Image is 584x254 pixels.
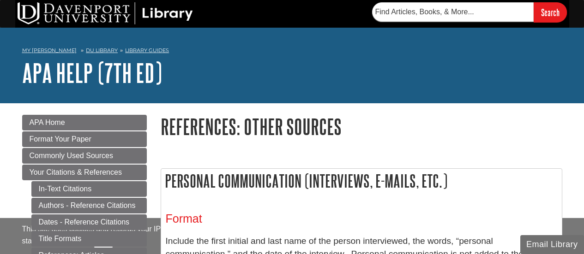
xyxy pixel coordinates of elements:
[520,235,584,254] button: Email Library
[22,115,147,130] a: APA Home
[31,181,147,197] a: In-Text Citations
[534,2,567,22] input: Search
[31,214,147,230] a: Dates - Reference Citations
[22,165,147,180] a: Your Citations & References
[30,135,91,143] span: Format Your Paper
[372,2,534,22] input: Find Articles, Books, & More...
[22,44,562,59] nav: breadcrumb
[30,168,122,176] span: Your Citations & References
[30,118,65,126] span: APA Home
[166,212,557,225] h3: Format
[161,169,562,193] h2: Personal Communication (Interviews, E-mails, Etc.)
[18,2,193,24] img: DU Library
[125,47,169,53] a: Library Guides
[22,47,77,54] a: My [PERSON_NAME]
[86,47,118,53] a: DU Library
[22,148,147,164] a: Commonly Used Sources
[22,59,162,87] a: APA Help (7th Ed)
[372,2,567,22] form: Searches DU Library's articles, books, and more
[31,231,147,247] a: Title Formats
[31,198,147,213] a: Authors - Reference Citations
[22,131,147,147] a: Format Your Paper
[30,152,113,159] span: Commonly Used Sources
[161,115,562,138] h1: References: Other Sources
